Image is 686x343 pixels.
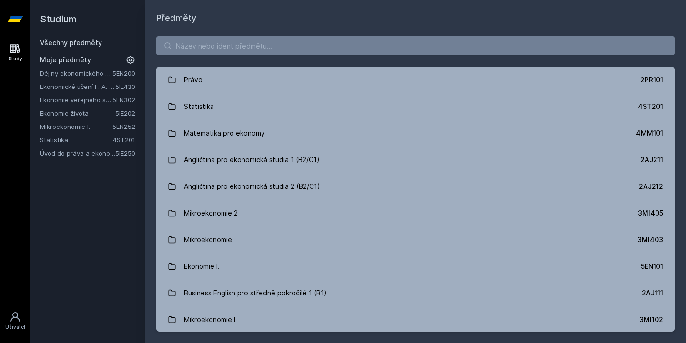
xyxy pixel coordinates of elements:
[156,11,675,25] h1: Předměty
[112,96,135,104] a: 5EN302
[156,67,675,93] a: Právo 2PR101
[156,306,675,333] a: Mikroekonomie I 3MI102
[640,155,663,165] div: 2AJ211
[184,204,238,223] div: Mikroekonomie 2
[156,147,675,173] a: Angličtina pro ekonomická studia 1 (B2/C1) 2AJ211
[636,128,663,138] div: 4MM101
[184,230,232,249] div: Mikroekonomie
[184,310,235,329] div: Mikroekonomie I
[637,235,663,245] div: 3MI403
[639,315,663,324] div: 3MI102
[115,149,135,157] a: 5IE250
[156,226,675,253] a: Mikroekonomie 3MI403
[113,136,135,144] a: 4ST201
[184,284,327,303] div: Business English pro středně pokročilé 1 (B1)
[642,288,663,298] div: 2AJ111
[40,82,115,91] a: Ekonomické učení F. A. [GEOGRAPHIC_DATA]
[156,93,675,120] a: Statistika 4ST201
[40,135,113,145] a: Statistika
[156,173,675,200] a: Angličtina pro ekonomická studia 2 (B2/C1) 2AJ212
[40,55,91,65] span: Moje předměty
[112,69,135,77] a: 5EN200
[638,208,663,218] div: 3MI405
[156,36,675,55] input: Název nebo ident předmětu…
[5,323,25,331] div: Uživatel
[40,108,115,118] a: Ekonomie života
[184,177,320,196] div: Angličtina pro ekonomická studia 2 (B2/C1)
[156,120,675,147] a: Matematika pro ekonomy 4MM101
[40,39,102,47] a: Všechny předměty
[40,69,112,78] a: Dějiny ekonomického myšlení
[2,38,29,67] a: Study
[40,148,115,158] a: Úvod do práva a ekonomie
[184,124,265,143] div: Matematika pro ekonomy
[184,150,320,169] div: Angličtina pro ekonomická studia 1 (B2/C1)
[156,280,675,306] a: Business English pro středně pokročilé 1 (B1) 2AJ111
[115,109,135,117] a: 5IE202
[40,122,112,131] a: Mikroekonomie I.
[639,182,663,191] div: 2AJ212
[2,306,29,335] a: Uživatel
[156,253,675,280] a: Ekonomie I. 5EN101
[9,55,22,62] div: Study
[638,102,663,111] div: 4ST201
[156,200,675,226] a: Mikroekonomie 2 3MI405
[184,97,214,116] div: Statistika
[641,262,663,271] div: 5EN101
[184,70,202,89] div: Právo
[115,83,135,90] a: 5IE430
[184,257,220,276] div: Ekonomie I.
[40,95,112,105] a: Ekonomie veřejného sektoru
[112,123,135,130] a: 5EN252
[640,75,663,85] div: 2PR101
